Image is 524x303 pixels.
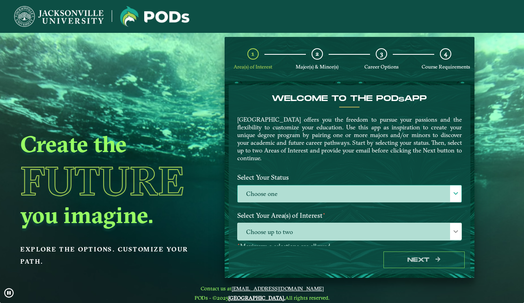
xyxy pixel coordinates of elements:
a: [EMAIL_ADDRESS][DOMAIN_NAME] [232,285,324,292]
img: Jacksonville University logo [120,6,189,27]
h2: you imagine. [20,201,205,229]
p: [GEOGRAPHIC_DATA] offers you the freedom to pursue your passions and the flexibility to customize... [237,116,462,162]
sup: ⋆ [237,241,240,247]
span: Area(s) of Interest [234,64,272,70]
label: Select Your Area(s) of Interest [231,208,468,223]
span: Course Requirements [422,64,470,70]
label: Choose one [238,185,461,203]
span: 2 [316,50,319,58]
span: Contact us at [195,285,329,292]
span: Choose up to two [238,223,461,241]
a: [GEOGRAPHIC_DATA]. [228,294,285,301]
span: 3 [380,50,383,58]
h4: Welcome to the POD app [237,94,462,103]
label: Select Your Status [231,170,468,185]
span: PODs - ©2025 All rights reserved. [195,294,329,301]
span: 1 [251,50,254,58]
h2: Create the [20,130,205,158]
span: 4 [444,50,447,58]
span: Major(s) & Minor(s) [296,64,338,70]
sup: ⋆ [323,211,326,217]
sub: s [398,96,404,103]
img: Jacksonville University logo [14,6,104,27]
p: Maximum 2 selections are allowed [237,243,462,250]
h1: Future [20,161,205,201]
p: Explore the options. Customize your path. [20,243,205,268]
span: Career Options [364,64,398,70]
button: Next [383,251,465,268]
